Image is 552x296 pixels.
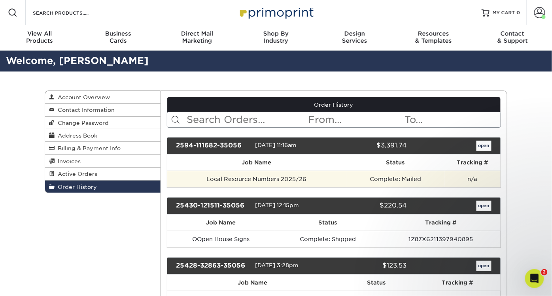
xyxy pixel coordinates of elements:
[55,145,121,151] span: Billing & Payment Info
[167,215,275,231] th: Job Name
[45,155,161,168] a: Invoices
[55,158,81,164] span: Invoices
[328,141,412,151] div: $3,391.74
[167,275,338,291] th: Job Name
[541,269,548,275] span: 2
[51,222,142,230] div: Every Door Direct Mail®
[255,262,299,268] span: [DATE] 3:28pm
[115,13,130,28] img: Profile image for Erica
[79,25,157,51] a: BusinessCards
[381,215,501,231] th: Tracking #
[16,16,69,27] img: logo
[16,167,132,175] div: Creating Print-Ready Files
[8,93,150,123] div: Send us a messageWe typically reply in a few minutes
[55,132,97,139] span: Address Book
[236,4,316,21] img: Primoprint
[55,184,97,190] span: Order History
[493,9,515,16] span: MY CART
[236,25,315,51] a: Shop ByIndustry
[316,25,394,51] a: DesignServices
[275,215,381,231] th: Status
[55,171,97,177] span: Active Orders
[476,261,492,271] a: open
[45,91,161,104] a: Account Overview
[186,112,308,127] input: Search Orders...
[16,153,132,161] div: Print Order Status
[170,261,255,271] div: 25428-32863-35056
[473,25,552,51] a: Contact& Support
[328,201,412,211] div: $220.54
[55,94,110,100] span: Account Overview
[158,25,236,51] a: Direct MailMarketing
[100,13,115,28] img: Profile image for Avery
[79,30,157,37] span: Business
[236,30,315,44] div: Industry
[167,171,346,187] td: Local Resource Numbers 2025/26
[79,30,157,44] div: Cards
[16,100,132,108] div: Send us a message
[11,130,147,146] button: Search for help
[45,168,161,180] a: Active Orders
[32,8,109,17] input: SEARCH PRODUCTS.....
[167,231,275,247] td: OOpen House Signs
[55,107,115,113] span: Contact Information
[170,141,255,151] div: 2594-111682-35056
[445,155,501,171] th: Tracking #
[53,223,105,255] button: Messages
[45,129,161,142] a: Address Book
[45,181,161,193] a: Order History
[167,155,346,171] th: Job Name
[125,243,138,249] span: Help
[394,25,473,51] a: Resources& Templates
[473,30,552,44] div: & Support
[255,142,297,148] span: [DATE] 11:16am
[328,261,412,271] div: $123.53
[473,30,552,37] span: Contact
[45,142,161,155] a: Billing & Payment Info
[11,179,147,193] div: Shipping Information and Services
[16,134,64,143] span: Search for help
[45,104,161,116] a: Contact Information
[11,164,147,179] div: Creating Print-Ready Files
[346,155,445,171] th: Status
[66,243,93,249] span: Messages
[394,30,473,44] div: & Templates
[136,13,150,27] div: Close
[445,171,501,187] td: n/a
[45,117,161,129] a: Change Password
[16,196,132,205] div: Estimated Delivery Policy
[55,120,109,126] span: Change Password
[338,275,414,291] th: Status
[476,141,492,151] a: open
[275,231,381,247] td: Complete: Shipped
[346,171,445,187] td: Complete: Mailed
[525,269,544,288] iframe: Intercom live chat
[16,108,132,116] div: We typically reply in a few minutes
[85,13,100,28] img: Profile image for Jenny
[170,201,255,211] div: 25430-121511-35056
[106,223,158,255] button: Help
[158,30,236,44] div: Marketing
[16,56,142,70] p: Hi [PERSON_NAME]
[394,30,473,37] span: Resources
[414,275,501,291] th: Tracking #
[476,201,492,211] a: open
[307,112,404,127] input: From...
[16,70,142,83] p: How can we help?
[316,30,394,44] div: Services
[167,97,501,112] a: Order History
[404,112,501,127] input: To...
[11,193,147,208] div: Estimated Delivery Policy
[11,149,147,164] div: Print Order Status
[316,30,394,37] span: Design
[8,216,150,253] div: Every Door Direct Mail®
[517,10,520,15] span: 0
[158,30,236,37] span: Direct Mail
[236,30,315,37] span: Shop By
[17,243,35,249] span: Home
[255,202,299,208] span: [DATE] 12:15pm
[381,231,501,247] td: 1Z87X6211397940895
[16,182,132,190] div: Shipping Information and Services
